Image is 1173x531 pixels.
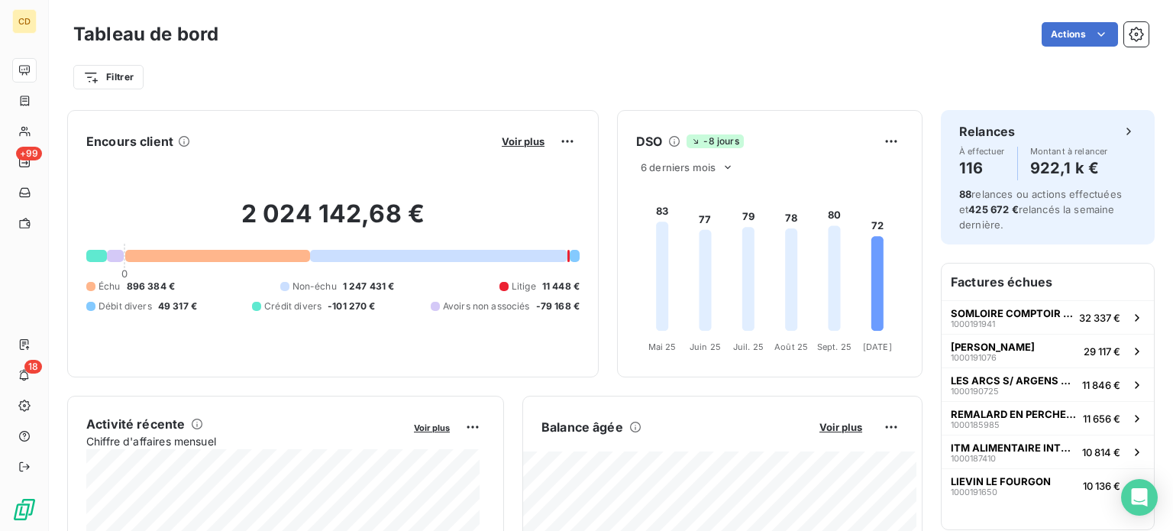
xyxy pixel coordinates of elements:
span: ITM ALIMENTAIRE INTERNATIONAL [951,442,1076,454]
span: Débit divers [99,299,152,313]
button: Voir plus [409,420,454,434]
span: Chiffre d'affaires mensuel [86,433,403,449]
span: REMALARD EN PERCHE BFC USINE [951,408,1077,420]
span: 1000190725 [951,387,999,396]
h6: DSO [636,132,662,151]
span: Avoirs non associés [443,299,530,313]
img: Logo LeanPay [12,497,37,522]
button: [PERSON_NAME]100019107629 117 € [942,334,1154,367]
span: Voir plus [819,421,862,433]
button: Filtrer [73,65,144,89]
span: 1000191076 [951,353,997,362]
h6: Encours client [86,132,173,151]
h3: Tableau de bord [73,21,218,48]
span: 0 [121,267,128,280]
span: 29 117 € [1084,345,1120,358]
div: CD [12,9,37,34]
button: Voir plus [497,134,549,148]
span: -8 jours [687,134,743,148]
span: 32 337 € [1079,312,1120,324]
span: Voir plus [414,423,450,433]
tspan: Juil. 25 [733,342,764,352]
span: 1000191941 [951,319,995,329]
span: 11 846 € [1082,379,1120,391]
tspan: Août 25 [774,342,808,352]
span: 10 136 € [1083,480,1120,492]
tspan: [DATE] [863,342,892,352]
h6: Factures échues [942,264,1154,300]
span: Montant à relancer [1030,147,1108,156]
h2: 2 024 142,68 € [86,199,580,244]
button: Actions [1042,22,1118,47]
span: 896 384 € [127,280,175,293]
tspan: Mai 25 [648,342,677,352]
span: 18 [24,360,42,374]
h6: Activité récente [86,415,185,433]
span: 1000191650 [951,487,997,497]
span: À effectuer [959,147,1005,156]
button: REMALARD EN PERCHE BFC USINE100018598511 656 € [942,401,1154,435]
span: 11 448 € [542,280,580,293]
span: -101 270 € [328,299,376,313]
span: 1 247 431 € [343,280,395,293]
span: Litige [512,280,536,293]
h6: Balance âgée [541,418,623,436]
button: SOMLOIRE COMPTOIR DES LYS100019194132 337 € [942,300,1154,334]
tspan: Juin 25 [690,342,721,352]
span: 10 814 € [1082,446,1120,458]
button: LES ARCS S/ ARGENS CARREFOUR - 202100019072511 846 € [942,367,1154,401]
h4: 922,1 k € [1030,156,1108,180]
button: Voir plus [815,420,867,434]
span: Voir plus [502,135,544,147]
span: Non-échu [292,280,337,293]
div: Open Intercom Messenger [1121,479,1158,516]
span: relances ou actions effectuées et relancés la semaine dernière. [959,188,1122,231]
span: 88 [959,188,971,200]
span: 1000185985 [951,420,1000,429]
h4: 116 [959,156,1005,180]
span: +99 [16,147,42,160]
span: 1000187410 [951,454,996,463]
span: 49 317 € [158,299,197,313]
h6: Relances [959,122,1015,141]
span: [PERSON_NAME] [951,341,1035,353]
span: -79 168 € [536,299,580,313]
span: LIEVIN LE FOURGON [951,475,1051,487]
span: Échu [99,280,121,293]
span: SOMLOIRE COMPTOIR DES LYS [951,307,1073,319]
span: LES ARCS S/ ARGENS CARREFOUR - 202 [951,374,1076,387]
span: 11 656 € [1083,413,1120,425]
span: Crédit divers [264,299,322,313]
button: ITM ALIMENTAIRE INTERNATIONAL100018741010 814 € [942,435,1154,468]
span: 6 derniers mois [641,161,716,173]
span: 425 672 € [968,203,1018,215]
tspan: Sept. 25 [817,342,851,352]
button: LIEVIN LE FOURGON100019165010 136 € [942,468,1154,502]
